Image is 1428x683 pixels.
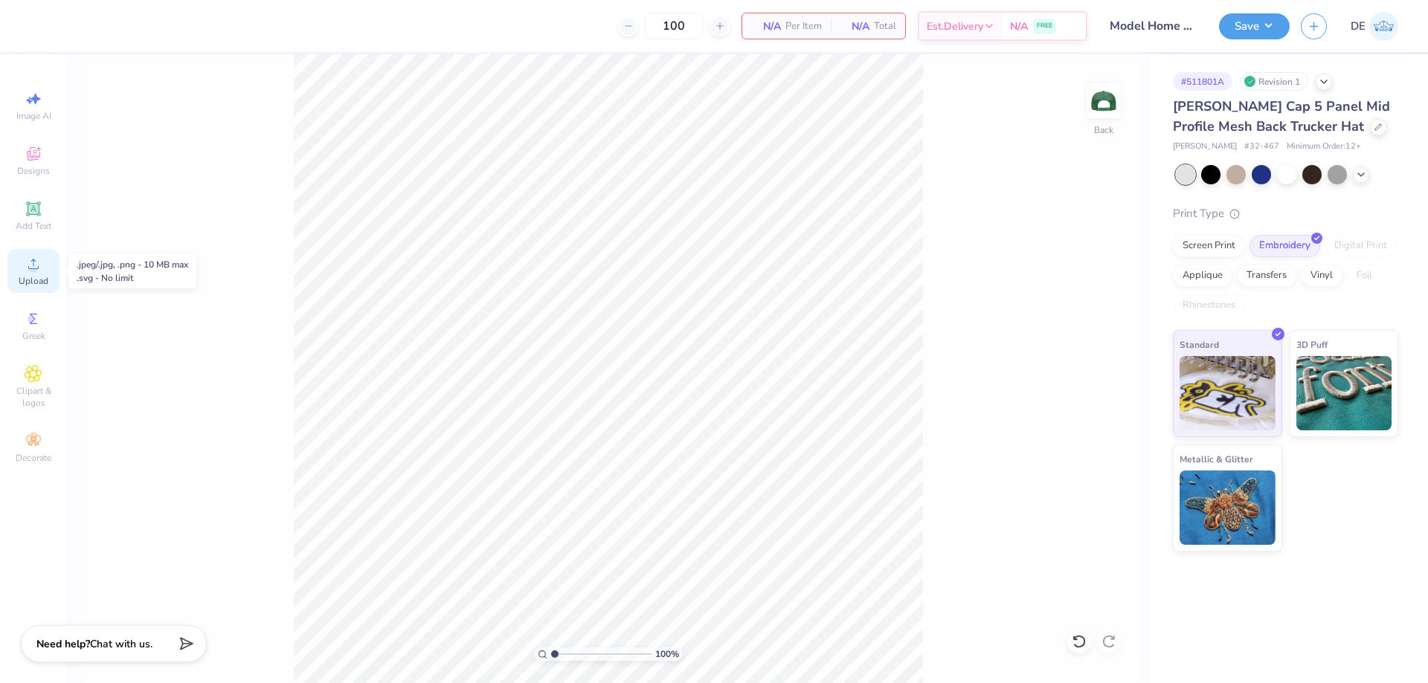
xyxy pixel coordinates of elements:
div: Back [1094,123,1113,137]
span: # 32-467 [1244,140,1279,153]
input: Untitled Design [1099,11,1208,41]
div: Revision 1 [1240,72,1308,91]
strong: Need help? [36,637,90,651]
div: Print Type [1173,205,1398,222]
div: .jpeg/.jpg, .png - 10 MB max [77,258,188,271]
span: [PERSON_NAME] [1173,140,1237,153]
span: Clipart & logos [7,385,59,409]
input: – – [645,13,703,39]
div: Digital Print [1325,235,1397,257]
span: Minimum Order: 12 + [1287,140,1361,153]
span: Greek [22,330,45,342]
div: Embroidery [1249,235,1320,257]
span: N/A [1010,19,1028,34]
div: .svg - No limit [77,271,188,285]
div: # 511801A [1173,72,1232,91]
div: Rhinestones [1173,294,1245,317]
img: Standard [1180,356,1276,430]
span: FREE [1037,21,1052,31]
span: Upload [19,275,48,287]
span: N/A [840,19,869,34]
span: Add Text [16,220,51,232]
span: Per Item [785,19,822,34]
div: Foil [1347,265,1382,287]
span: N/A [751,19,781,34]
span: Total [874,19,896,34]
span: Est. Delivery [927,19,983,34]
div: Transfers [1237,265,1296,287]
span: Decorate [16,452,51,464]
span: [PERSON_NAME] Cap 5 Panel Mid Profile Mesh Back Trucker Hat [1173,97,1390,135]
span: Metallic & Glitter [1180,451,1253,467]
span: Image AI [16,110,51,122]
button: Save [1219,13,1290,39]
div: Vinyl [1301,265,1342,287]
span: DE [1351,18,1366,35]
span: Standard [1180,337,1219,352]
span: 100 % [655,647,679,661]
img: Metallic & Glitter [1180,470,1276,545]
span: Designs [17,165,50,177]
a: DE [1351,12,1398,41]
div: Screen Print [1173,235,1245,257]
img: Back [1089,86,1119,116]
div: Applique [1173,265,1232,287]
span: 3D Puff [1296,337,1328,352]
img: 3D Puff [1296,356,1392,430]
img: Djian Evardoni [1369,12,1398,41]
span: Chat with us. [90,637,152,651]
